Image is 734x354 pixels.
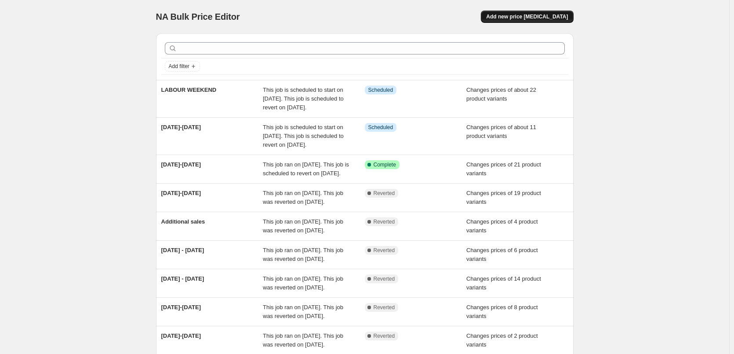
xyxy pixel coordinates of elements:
[263,304,343,319] span: This job ran on [DATE]. This job was reverted on [DATE].
[161,124,201,130] span: [DATE]-[DATE]
[263,247,343,262] span: This job ran on [DATE]. This job was reverted on [DATE].
[368,87,393,94] span: Scheduled
[156,12,240,22] span: NA Bulk Price Editor
[263,332,343,348] span: This job ran on [DATE]. This job was reverted on [DATE].
[466,332,538,348] span: Changes prices of 2 product variants
[374,161,396,168] span: Complete
[466,218,538,234] span: Changes prices of 4 product variants
[466,161,541,177] span: Changes prices of 21 product variants
[374,218,395,225] span: Reverted
[161,161,201,168] span: [DATE]-[DATE]
[466,275,541,291] span: Changes prices of 14 product variants
[466,247,538,262] span: Changes prices of 6 product variants
[263,218,343,234] span: This job ran on [DATE]. This job was reverted on [DATE].
[466,190,541,205] span: Changes prices of 19 product variants
[263,124,344,148] span: This job is scheduled to start on [DATE]. This job is scheduled to revert on [DATE].
[466,304,538,319] span: Changes prices of 8 product variants
[374,275,395,282] span: Reverted
[263,275,343,291] span: This job ran on [DATE]. This job was reverted on [DATE].
[466,124,536,139] span: Changes prices of about 11 product variants
[263,190,343,205] span: This job ran on [DATE]. This job was reverted on [DATE].
[169,63,189,70] span: Add filter
[374,190,395,197] span: Reverted
[161,275,204,282] span: [DATE] - [DATE]
[368,124,393,131] span: Scheduled
[486,13,568,20] span: Add new price [MEDICAL_DATA]
[161,218,205,225] span: Additional sales
[161,87,217,93] span: LABOUR WEEKEND
[374,304,395,311] span: Reverted
[165,61,200,72] button: Add filter
[466,87,536,102] span: Changes prices of about 22 product variants
[161,332,201,339] span: [DATE]-[DATE]
[161,304,201,311] span: [DATE]-[DATE]
[161,190,201,196] span: [DATE]-[DATE]
[263,161,349,177] span: This job ran on [DATE]. This job is scheduled to revert on [DATE].
[374,247,395,254] span: Reverted
[263,87,344,111] span: This job is scheduled to start on [DATE]. This job is scheduled to revert on [DATE].
[374,332,395,340] span: Reverted
[161,247,204,253] span: [DATE] - [DATE]
[481,11,573,23] button: Add new price [MEDICAL_DATA]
